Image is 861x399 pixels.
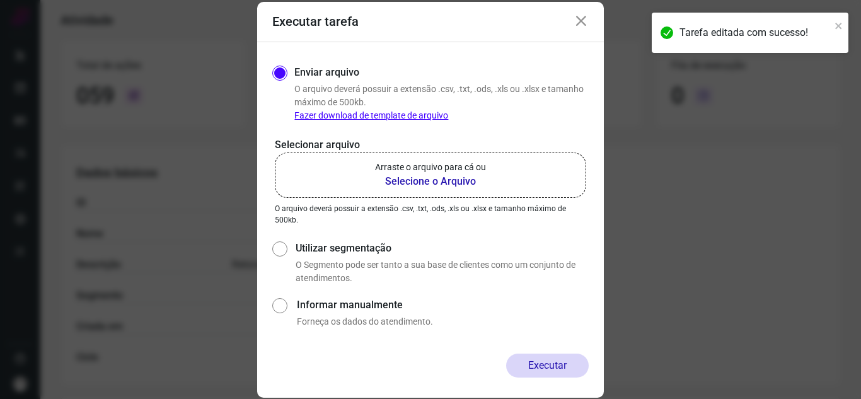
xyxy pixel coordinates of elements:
[296,241,589,256] label: Utilizar segmentação
[375,174,486,189] b: Selecione o Arquivo
[297,315,589,328] p: Forneça os dados do atendimento.
[272,14,359,29] h3: Executar tarefa
[297,298,589,313] label: Informar manualmente
[835,18,843,33] button: close
[294,83,589,122] p: O arquivo deverá possuir a extensão .csv, .txt, .ods, .xls ou .xlsx e tamanho máximo de 500kb.
[294,65,359,80] label: Enviar arquivo
[275,203,586,226] p: O arquivo deverá possuir a extensão .csv, .txt, .ods, .xls ou .xlsx e tamanho máximo de 500kb.
[294,110,448,120] a: Fazer download de template de arquivo
[296,258,589,285] p: O Segmento pode ser tanto a sua base de clientes como um conjunto de atendimentos.
[506,354,589,378] button: Executar
[375,161,486,174] p: Arraste o arquivo para cá ou
[679,25,831,40] div: Tarefa editada com sucesso!
[275,137,586,153] p: Selecionar arquivo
